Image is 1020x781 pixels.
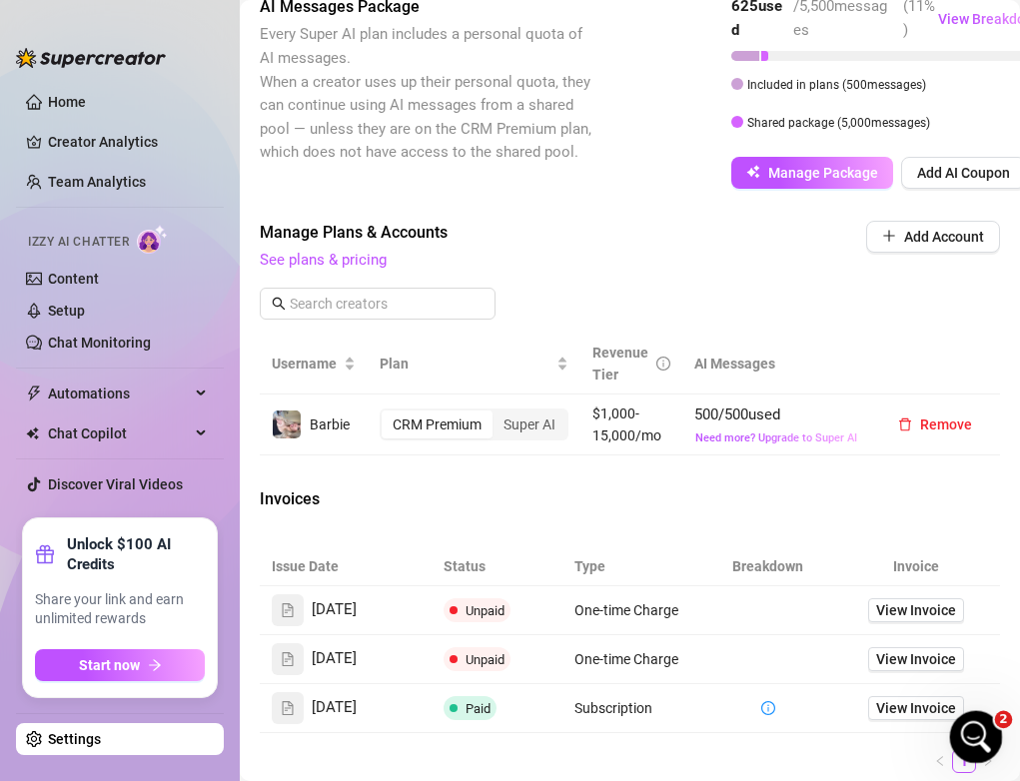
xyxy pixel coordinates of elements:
span: Remove [920,416,972,432]
div: • 1h ago [191,164,248,185]
a: Creator Analytics [48,126,208,158]
span: Shared package ( 5,000 messages) [747,116,930,130]
div: • [DATE] [191,459,247,480]
span: Chat Copilot [48,417,190,449]
a: Discover Viral Videos [48,476,183,492]
td: $1,000-15,000/mo [580,394,682,455]
span: 2 [995,711,1013,729]
div: Super AI [493,410,566,438]
span: News [331,647,369,661]
img: Profile image for Ella [23,144,63,184]
span: Help [234,647,266,661]
span: Invoices [260,487,595,511]
span: thunderbolt [26,386,42,401]
a: Chat Monitoring [48,335,151,351]
div: • [DATE] [191,386,247,406]
div: [PERSON_NAME] [71,90,187,111]
a: Setup [48,303,85,319]
span: View Invoice [876,648,956,670]
div: [PERSON_NAME] [71,386,187,406]
span: [DATE] [312,647,357,671]
button: left [928,749,952,773]
span: [DATE] [312,598,357,622]
span: Manage Plans & Accounts [260,221,730,245]
span: Every Super AI plan includes a personal quota of AI messages. When a creator uses up their person... [260,25,591,161]
div: • 1h ago [191,90,248,111]
li: Previous Page [928,749,952,773]
span: Revenue Tier [592,345,648,383]
a: Team Analytics [48,174,146,190]
img: Profile image for Ella [23,587,63,627]
span: Barbie [310,416,350,432]
span: delete [898,417,912,431]
iframe: Intercom live chat [950,711,1003,764]
span: it's saying i'm CRM Premium also when i purchased Super AI plan as you can see i was charged $207... [71,145,836,161]
img: logo-BBDzfeDw.svg [16,48,166,68]
a: Settings [48,731,101,747]
div: segmented control [380,408,568,440]
span: left [934,755,946,767]
button: Messages [100,597,200,677]
span: Automations [48,378,190,409]
span: ????? [71,588,108,604]
span: Plan [380,353,552,375]
th: Status [432,547,562,586]
img: Chat Copilot [26,426,39,440]
span: Subscription [574,700,652,716]
img: Profile image for Ella [23,439,63,479]
span: One-time Charge [574,602,678,618]
div: Close [351,8,387,44]
span: Start now [79,657,140,673]
button: News [300,597,400,677]
span: plus [882,229,896,243]
div: • [DATE] [191,238,247,259]
span: View Invoice [876,697,956,719]
th: Issue Date [260,547,432,586]
span: 500 / 500 used [694,403,858,427]
div: CRM Premium [382,410,493,438]
th: Username [260,334,368,394]
span: info-circle [656,357,670,371]
button: Remove [882,408,988,440]
a: Content [48,271,99,287]
div: [PERSON_NAME] [71,164,187,185]
img: Profile image for Ella [23,513,63,553]
div: [PERSON_NAME] [71,533,187,554]
input: Search creators [290,293,468,315]
span: info-circle [761,701,775,715]
th: Invoice [832,547,1000,586]
div: [PERSON_NAME] [71,238,187,259]
th: Breakdown [704,547,831,586]
img: Barbie [273,410,301,438]
button: Add Account [866,221,1000,253]
img: AI Chatter [137,225,168,254]
span: View Invoice [876,599,956,621]
button: Manage Package [731,157,893,189]
span: Unpaid [466,652,505,667]
button: Start nowarrow-right [35,649,205,681]
span: file-text [281,652,295,666]
img: Profile image for Ella [23,218,63,258]
span: Messages [111,647,188,661]
span: Username [272,353,340,375]
span: Need more? Upgrade to Super AI [695,431,857,444]
a: View Invoice [868,598,964,622]
a: Home [48,94,86,110]
span: search [272,297,286,311]
span: Izzy AI Chatter [28,233,129,252]
span: file-text [281,701,295,715]
div: [PERSON_NAME] [71,459,187,480]
div: • [DATE] [191,312,247,333]
a: See plans & pricing [260,251,387,269]
span: Add Account [904,229,984,245]
a: View Invoice [868,647,964,671]
h1: Messages [148,9,256,43]
button: Need more? Upgrade to Super AI [694,430,858,445]
span: Add AI Coupon [917,165,1010,181]
div: • [DATE] [191,533,247,554]
div: Profile image for Tanya [23,292,63,332]
th: AI Messages [682,334,870,394]
div: [PERSON_NAME] [71,312,187,333]
span: Paid [466,701,491,716]
a: View Invoice [868,696,964,720]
